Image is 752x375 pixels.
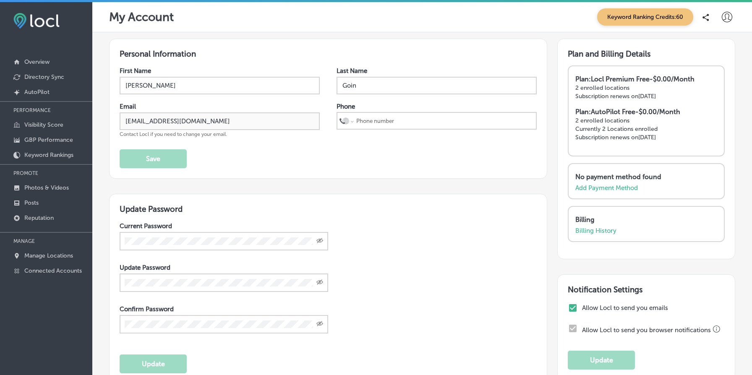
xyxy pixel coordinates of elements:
p: Currently 2 Locations enrolled [575,125,717,133]
input: Phone number [355,113,534,129]
strong: Plan: AutoPilot Free - $0.00/Month [575,108,680,116]
h3: Update Password [120,204,537,214]
label: Email [120,103,136,110]
p: Photos & Videos [24,184,69,191]
button: Update [120,354,187,373]
p: Directory Sync [24,73,64,81]
p: Keyword Rankings [24,151,73,159]
span: Keyword Ranking Credits: 60 [597,8,693,26]
p: 2 enrolled locations [575,117,717,124]
label: First Name [120,67,151,75]
p: No payment method found [575,173,713,181]
label: Update Password [120,264,170,271]
a: Billing History [575,227,616,234]
p: Reputation [24,214,54,221]
button: Please check your browser notification settings if you are not able to adjust this field. [713,326,721,333]
p: Subscription renews on [DATE] [575,134,717,141]
p: GBP Performance [24,136,73,143]
p: Overview [24,58,50,65]
p: Manage Locations [24,252,73,259]
input: Enter First Name [120,77,320,94]
input: Enter Last Name [337,77,537,94]
label: Current Password [120,222,172,230]
button: Update [568,351,635,370]
strong: Plan: Locl Premium Free - $0.00/Month [575,75,695,83]
p: Subscription renews on [DATE] [575,93,717,100]
button: Save [120,149,187,168]
span: Toggle password visibility [316,320,323,328]
a: Add Payment Method [575,184,638,192]
p: My Account [109,10,174,24]
input: Enter Email [120,112,320,130]
h3: Notification Settings [568,285,725,294]
p: AutoPilot [24,89,50,96]
p: 2 enrolled locations [575,84,717,91]
label: Allow Locl to send you emails [582,304,723,312]
h3: Personal Information [120,49,537,59]
span: Contact Locl if you need to change your email. [120,131,227,137]
span: Toggle password visibility [316,279,323,286]
h3: Plan and Billing Details [568,49,725,59]
p: Visibility Score [24,121,63,128]
label: Confirm Password [120,305,174,313]
p: Posts [24,199,39,206]
span: Toggle password visibility [316,237,323,245]
label: Allow Locl to send you browser notifications [582,326,711,334]
p: Billing [575,216,713,224]
p: Connected Accounts [24,267,82,274]
label: Last Name [337,67,367,75]
label: Phone [337,103,355,110]
img: fda3e92497d09a02dc62c9cd864e3231.png [13,13,60,29]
